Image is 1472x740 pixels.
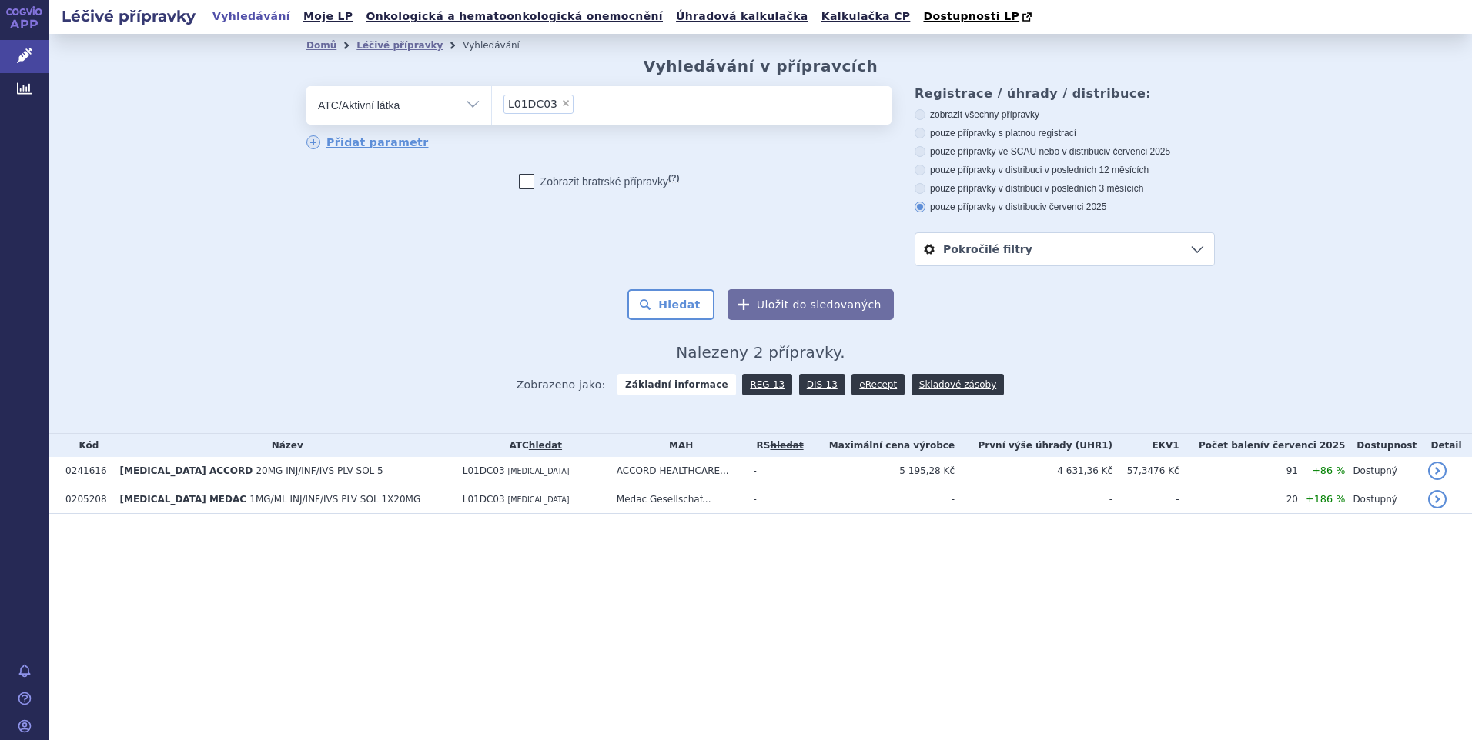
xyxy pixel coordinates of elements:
[1420,434,1472,457] th: Detail
[770,440,803,451] del: hledat
[1428,490,1447,508] a: detail
[120,465,253,476] span: [MEDICAL_DATA] ACCORD
[746,457,807,485] td: -
[58,485,112,514] td: 0205208
[609,485,746,514] td: Medac Gesellschaf...
[1112,434,1179,457] th: EKV1
[915,182,1215,195] label: pouze přípravky v distribuci v posledních 3 měsících
[918,6,1039,28] a: Dostupnosti LP
[955,434,1112,457] th: První výše úhrady (UHR1)
[507,467,569,475] span: [MEDICAL_DATA]
[208,6,295,27] a: Vyhledávání
[609,434,746,457] th: MAH
[923,10,1019,22] span: Dostupnosti LP
[1345,485,1420,514] td: Dostupný
[306,40,336,51] a: Domů
[463,465,505,476] span: L01DC03
[955,485,1112,514] td: -
[1106,146,1170,157] span: v červenci 2025
[915,86,1215,101] h3: Registrace / úhrady / distribuce:
[676,343,845,362] span: Nalezeny 2 přípravky.
[955,457,1112,485] td: 4 631,36 Kč
[256,465,383,476] span: 20MG INJ/INF/IVS PLV SOL 5
[1179,457,1298,485] td: 91
[1428,462,1447,480] a: detail
[58,457,112,485] td: 0241616
[799,374,845,395] a: DIS-13
[361,6,667,27] a: Onkologická a hematoonkologická onemocnění
[58,434,112,457] th: Kód
[517,374,606,395] span: Zobrazeno jako:
[519,174,680,189] label: Zobrazit bratrské přípravky
[807,485,955,514] td: -
[508,98,557,109] span: L01DC03
[1112,485,1179,514] td: -
[644,57,878,75] h2: Vyhledávání v přípravcích
[455,434,609,457] th: ATC
[609,457,746,485] td: ACCORD HEALTHCARE...
[1263,440,1345,451] span: v červenci 2025
[463,34,540,57] li: Vyhledávání
[578,94,587,113] input: L01DC03
[742,374,792,395] a: REG-13
[1179,485,1298,514] td: 20
[1312,465,1345,476] span: +86 %
[807,434,955,457] th: Maximální cena výrobce
[915,164,1215,176] label: pouze přípravky v distribuci v posledních 12 měsících
[617,374,736,395] strong: Základní informace
[120,494,247,505] span: [MEDICAL_DATA] MEDAC
[912,374,1004,395] a: Skladové zásoby
[463,494,505,505] span: L01DC03
[807,457,955,485] td: 5 195,28 Kč
[915,127,1215,139] label: pouze přípravky s platnou registrací
[1345,457,1420,485] td: Dostupný
[1345,434,1420,457] th: Dostupnost
[1042,202,1106,212] span: v červenci 2025
[770,440,803,451] a: vyhledávání neobsahuje žádnou platnou referenční skupinu
[627,289,714,320] button: Hledat
[851,374,905,395] a: eRecept
[915,233,1214,265] a: Pokročilé filtry
[1306,493,1345,505] span: +186 %
[671,6,813,27] a: Úhradová kalkulačka
[817,6,915,27] a: Kalkulačka CP
[746,485,807,514] td: -
[915,108,1215,121] label: zobrazit všechny přípravky
[112,434,455,457] th: Název
[915,145,1215,158] label: pouze přípravky ve SCAU nebo v distribuci
[915,201,1215,213] label: pouze přípravky v distribuci
[306,135,429,149] a: Přidat parametr
[529,440,562,451] a: hledat
[728,289,894,320] button: Uložit do sledovaných
[249,494,420,505] span: 1MG/ML INJ/INF/IVS PLV SOL 1X20MG
[746,434,807,457] th: RS
[1179,434,1346,457] th: Počet balení
[299,6,357,27] a: Moje LP
[1112,457,1179,485] td: 57,3476 Kč
[668,173,679,183] abbr: (?)
[561,98,570,108] span: ×
[507,495,569,504] span: [MEDICAL_DATA]
[356,40,443,51] a: Léčivé přípravky
[49,5,208,27] h2: Léčivé přípravky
